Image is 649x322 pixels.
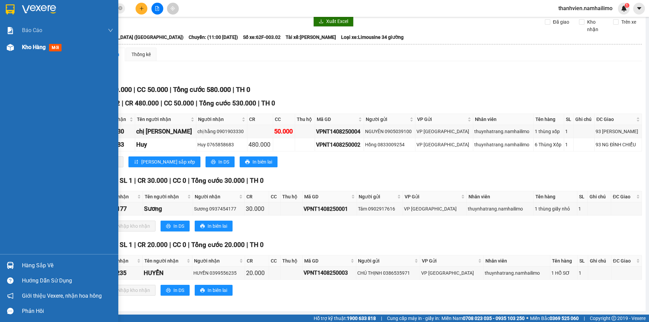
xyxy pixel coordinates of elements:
[584,18,608,33] span: Kho nhận
[22,26,42,34] span: Báo cáo
[304,257,350,265] span: Mã GD
[191,177,245,184] span: Tổng cước 30.000
[550,18,572,26] span: Đã giao
[135,138,196,151] td: Huy
[169,241,171,249] span: |
[553,4,618,13] span: thanhvien.namhailimo
[381,315,382,322] span: |
[274,127,294,136] div: 50.000
[197,141,246,148] div: Huy 0765858683
[138,177,168,184] span: CR 30.000
[208,222,227,230] span: In biên lai
[250,177,264,184] span: TH 0
[236,85,250,94] span: TH 0
[578,255,588,267] th: SL
[166,224,171,229] span: printer
[161,285,190,296] button: printerIn DS
[65,6,119,22] div: VP [PERSON_NAME]
[104,285,155,296] button: downloadNhập kho nhận
[550,316,579,321] strong: 0369 525 060
[366,116,408,123] span: Người gửi
[120,241,133,249] span: SL 1
[365,141,414,148] div: Hồng 0833009254
[358,257,413,265] span: Người gửi
[136,3,147,15] button: plus
[281,255,303,267] th: Thu hộ
[193,269,244,277] div: HUYỀN 0399556235
[269,255,281,267] th: CC
[467,191,534,202] th: Nhân viên
[120,177,133,184] span: SL 1
[625,3,629,8] sup: 1
[167,3,179,15] button: aim
[246,241,248,249] span: |
[143,267,192,280] td: HUYỀN
[463,316,525,321] strong: 0708 023 035 - 0935 103 250
[125,99,159,107] span: CR 480.000
[315,138,364,151] td: VPNT1408250002
[195,193,238,200] span: Người nhận
[139,6,144,11] span: plus
[166,288,171,293] span: printer
[243,33,281,41] span: Số xe: 62F-003.02
[474,141,532,148] div: thuynhatrang.namhailimo
[245,159,250,165] span: printer
[6,6,16,14] span: Gửi:
[22,261,113,271] div: Hàng sắp về
[170,6,175,11] span: aim
[564,114,574,125] th: SL
[415,138,473,151] td: VP Nha Trang
[245,191,269,202] th: CR
[169,177,171,184] span: |
[315,125,364,138] td: VPNT1408250004
[143,202,193,216] td: Sương
[404,205,466,213] div: VP [GEOGRAPHIC_DATA]
[191,241,245,249] span: Tổng cước 20.000
[474,128,532,135] div: thuynhatrang.namhailimo
[304,205,356,213] div: VPNT1408250001
[138,241,168,249] span: CR 20.000
[534,114,564,125] th: Tên hàng
[534,191,577,202] th: Tên hàng
[144,257,185,265] span: Tên người nhận
[416,141,472,148] div: VP [GEOGRAPHIC_DATA]
[7,27,14,34] img: solution-icon
[5,44,16,51] span: CR :
[151,3,163,15] button: file-add
[550,255,578,267] th: Tên hàng
[134,85,135,94] span: |
[131,51,151,58] div: Thống kê
[247,114,273,125] th: CR
[200,288,205,293] span: printer
[198,116,240,123] span: Người nhận
[422,257,477,265] span: VP Gửi
[415,125,473,138] td: VP Nha Trang
[421,269,483,277] div: VP [GEOGRAPHIC_DATA]
[200,224,205,229] span: printer
[218,158,229,166] span: In DS
[49,44,62,51] span: mới
[359,193,396,200] span: Người gửi
[636,5,642,11] span: caret-down
[245,255,269,267] th: CR
[104,221,155,231] button: downloadNhập kho nhận
[468,205,532,213] div: thuynhatrang.namhailimo
[240,156,278,167] button: printerIn biên lai
[170,85,171,94] span: |
[134,241,136,249] span: |
[626,3,628,8] span: 1
[405,193,460,200] span: VP Gửi
[141,158,195,166] span: [PERSON_NAME] sắp xếp
[250,241,264,249] span: TH 0
[118,5,122,12] span: close-circle
[619,18,639,26] span: Trên xe
[161,99,162,107] span: |
[530,315,579,322] span: Miền Bắc
[7,262,14,269] img: warehouse-icon
[526,317,528,320] span: ⚪️
[197,128,246,135] div: chị hằng 0901903330
[134,159,139,165] span: sort-ascending
[134,177,136,184] span: |
[473,114,534,125] th: Nhân viên
[206,156,235,167] button: printerIn DS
